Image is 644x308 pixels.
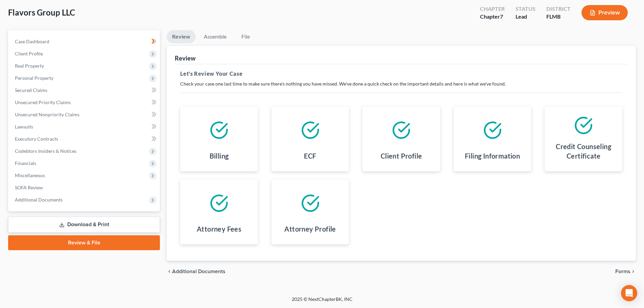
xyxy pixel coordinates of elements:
[129,296,515,308] div: 2025 © NextChapterBK, INC
[15,136,58,142] span: Executory Contracts
[198,30,232,43] a: Assemble
[9,133,160,145] a: Executory Contracts
[546,5,571,13] div: District
[615,269,630,274] span: Forms
[180,80,622,87] p: Check your case one last time to make sure there's nothing you have missed. We've done a quick ch...
[516,13,535,21] div: Lead
[167,269,225,274] a: chevron_left Additional Documents
[615,269,636,274] button: Forms chevron_right
[15,51,43,56] span: Client Profile
[15,124,33,129] span: Lawsuits
[500,13,503,20] span: 7
[235,30,256,43] a: File
[175,54,196,62] div: Review
[8,217,160,233] a: Download & Print
[9,182,160,194] a: SOFA Review
[8,235,160,250] a: Review & File
[630,269,636,274] i: chevron_right
[550,142,617,161] h4: Credit Counseling Certificate
[210,151,229,161] h4: Billing
[15,160,36,166] span: Financials
[516,5,535,13] div: Status
[180,70,622,78] h5: Let's Review Your Case
[15,172,45,178] span: Miscellaneous
[546,13,571,21] div: FLMB
[465,151,520,161] h4: Filing Information
[15,197,63,203] span: Additional Documents
[621,285,637,301] div: Open Intercom Messenger
[581,5,628,20] button: Preview
[9,121,160,133] a: Lawsuits
[15,99,71,105] span: Unsecured Priority Claims
[284,224,336,234] h4: Attorney Profile
[167,269,172,274] i: chevron_left
[15,87,47,93] span: Secured Claims
[304,151,316,161] h4: ECF
[8,7,75,17] span: Flavors Group LLC
[15,185,43,190] span: SOFA Review
[9,84,160,96] a: Secured Claims
[167,30,196,43] a: Review
[15,75,53,81] span: Personal Property
[9,35,160,48] a: Case Dashboard
[15,148,76,154] span: Codebtors Insiders & Notices
[480,5,505,13] div: Chapter
[15,112,79,117] span: Unsecured Nonpriority Claims
[9,96,160,109] a: Unsecured Priority Claims
[9,109,160,121] a: Unsecured Nonpriority Claims
[15,63,44,69] span: Real Property
[480,13,505,21] div: Chapter
[381,151,422,161] h4: Client Profile
[172,269,225,274] span: Additional Documents
[15,39,49,44] span: Case Dashboard
[197,224,241,234] h4: Attorney Fees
